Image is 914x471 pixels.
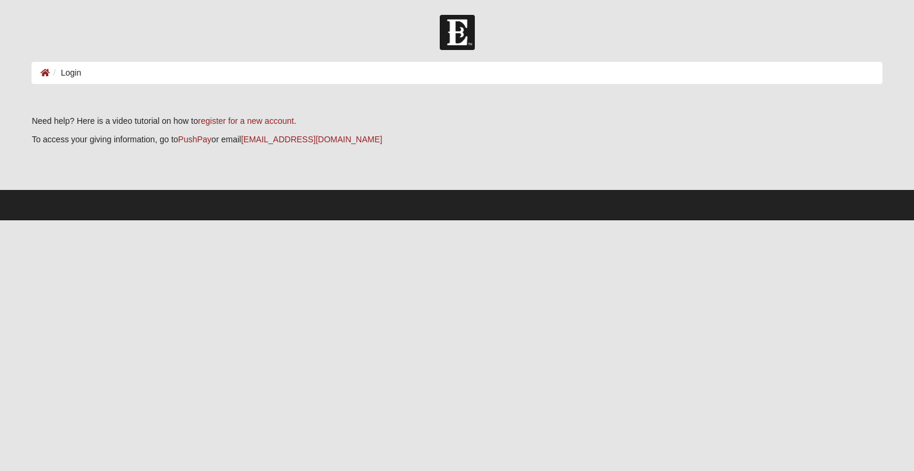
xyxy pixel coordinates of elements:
[241,135,382,144] a: [EMAIL_ADDRESS][DOMAIN_NAME]
[50,67,81,79] li: Login
[32,133,882,146] p: To access your giving information, go to or email
[178,135,211,144] a: PushPay
[198,116,294,126] a: register for a new account
[440,15,475,50] img: Church of Eleven22 Logo
[32,115,882,127] p: Need help? Here is a video tutorial on how to .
